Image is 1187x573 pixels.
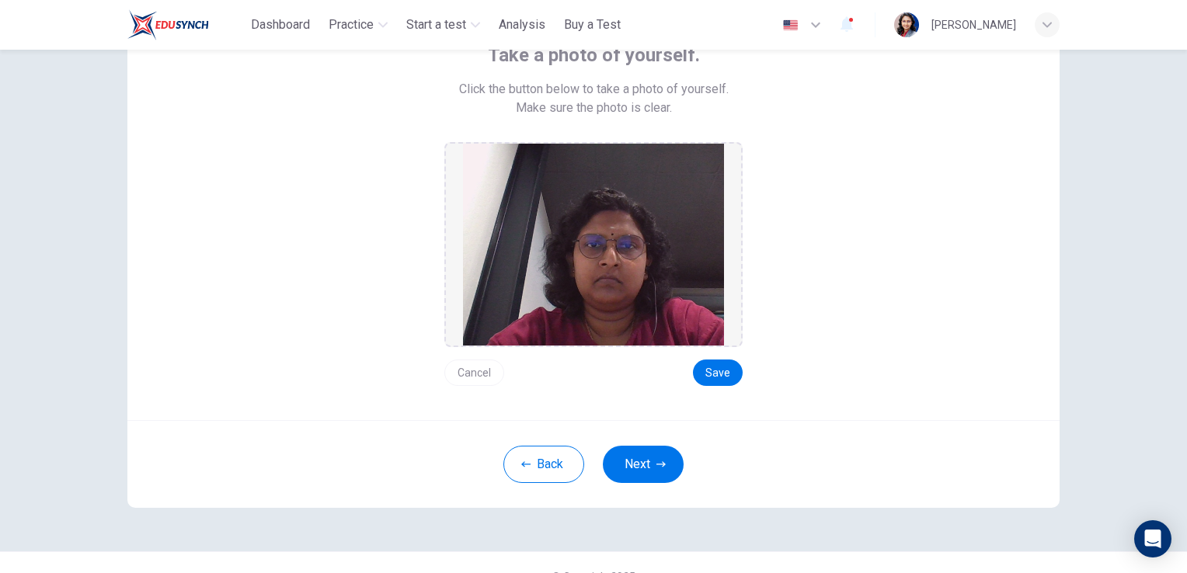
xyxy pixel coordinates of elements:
button: Practice [322,11,394,39]
img: preview screemshot [463,144,724,346]
span: Make sure the photo is clear. [516,99,672,117]
span: Start a test [406,16,466,34]
button: Save [693,359,743,386]
span: Take a photo of yourself. [488,43,700,68]
img: en [781,19,800,31]
button: Start a test [400,11,486,39]
span: Click the button below to take a photo of yourself. [459,80,729,99]
img: Profile picture [894,12,919,37]
button: Buy a Test [558,11,627,39]
button: Analysis [493,11,552,39]
span: Dashboard [251,16,310,34]
button: Back [503,446,584,483]
span: Analysis [499,16,545,34]
div: [PERSON_NAME] [931,16,1016,34]
img: ELTC logo [127,9,209,40]
button: Next [603,446,684,483]
button: Cancel [444,359,504,386]
button: Dashboard [245,11,316,39]
span: Buy a Test [564,16,621,34]
span: Practice [329,16,374,34]
div: Open Intercom Messenger [1134,520,1171,557]
a: ELTC logo [127,9,245,40]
